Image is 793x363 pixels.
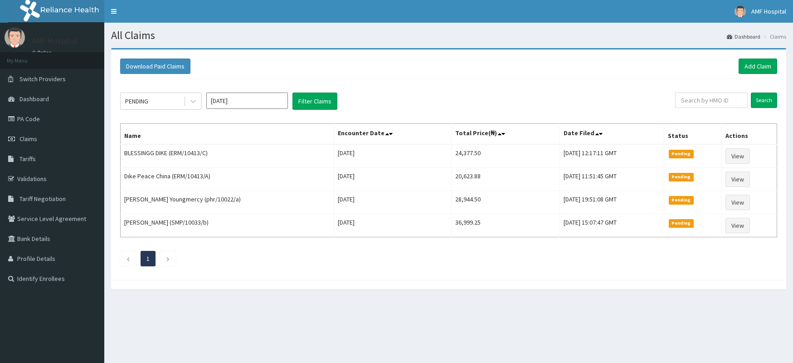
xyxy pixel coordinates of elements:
a: Dashboard [727,33,760,40]
td: [DATE] 12:17:11 GMT [559,144,664,168]
td: [DATE] [334,191,451,214]
a: View [725,148,750,164]
td: [DATE] [334,168,451,191]
input: Select Month and Year [206,93,288,109]
a: Previous page [126,255,130,263]
span: AMF Hospital [751,7,786,15]
a: View [725,218,750,233]
th: Status [664,124,722,145]
button: Filter Claims [292,93,337,110]
li: Claims [761,33,786,40]
td: 36,999.25 [451,214,559,237]
a: View [725,195,750,210]
a: Page 1 is your current page [146,255,150,263]
span: Pending [669,219,694,227]
span: Tariffs [19,155,36,163]
td: BLESSINGG DIKE (ERM/10413/C) [121,144,334,168]
th: Total Price(₦) [451,124,559,145]
span: Switch Providers [19,75,66,83]
td: 28,944.50 [451,191,559,214]
img: User Image [735,6,746,17]
button: Download Paid Claims [120,59,190,74]
td: [PERSON_NAME] (SMP/10033/b) [121,214,334,237]
p: AMF Hospital [32,37,78,45]
td: [PERSON_NAME] Youngmercy (phr/10022/a) [121,191,334,214]
a: Online [32,49,54,56]
td: [DATE] [334,144,451,168]
th: Name [121,124,334,145]
a: Add Claim [739,59,777,74]
td: 20,623.88 [451,168,559,191]
td: Dike Peace China (ERM/10413/A) [121,168,334,191]
span: Pending [669,150,694,158]
span: Tariff Negotiation [19,195,66,203]
span: Pending [669,196,694,204]
th: Encounter Date [334,124,451,145]
th: Date Filed [559,124,664,145]
span: Claims [19,135,37,143]
img: User Image [5,27,25,48]
input: Search by HMO ID [675,93,748,108]
td: [DATE] 11:51:45 GMT [559,168,664,191]
td: [DATE] [334,214,451,237]
div: PENDING [125,97,148,106]
span: Dashboard [19,95,49,103]
td: 24,377.50 [451,144,559,168]
a: View [725,172,750,187]
td: [DATE] 19:51:08 GMT [559,191,664,214]
span: Pending [669,173,694,181]
h1: All Claims [111,29,786,41]
td: [DATE] 15:07:47 GMT [559,214,664,237]
th: Actions [721,124,777,145]
input: Search [751,93,777,108]
a: Next page [166,255,170,263]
